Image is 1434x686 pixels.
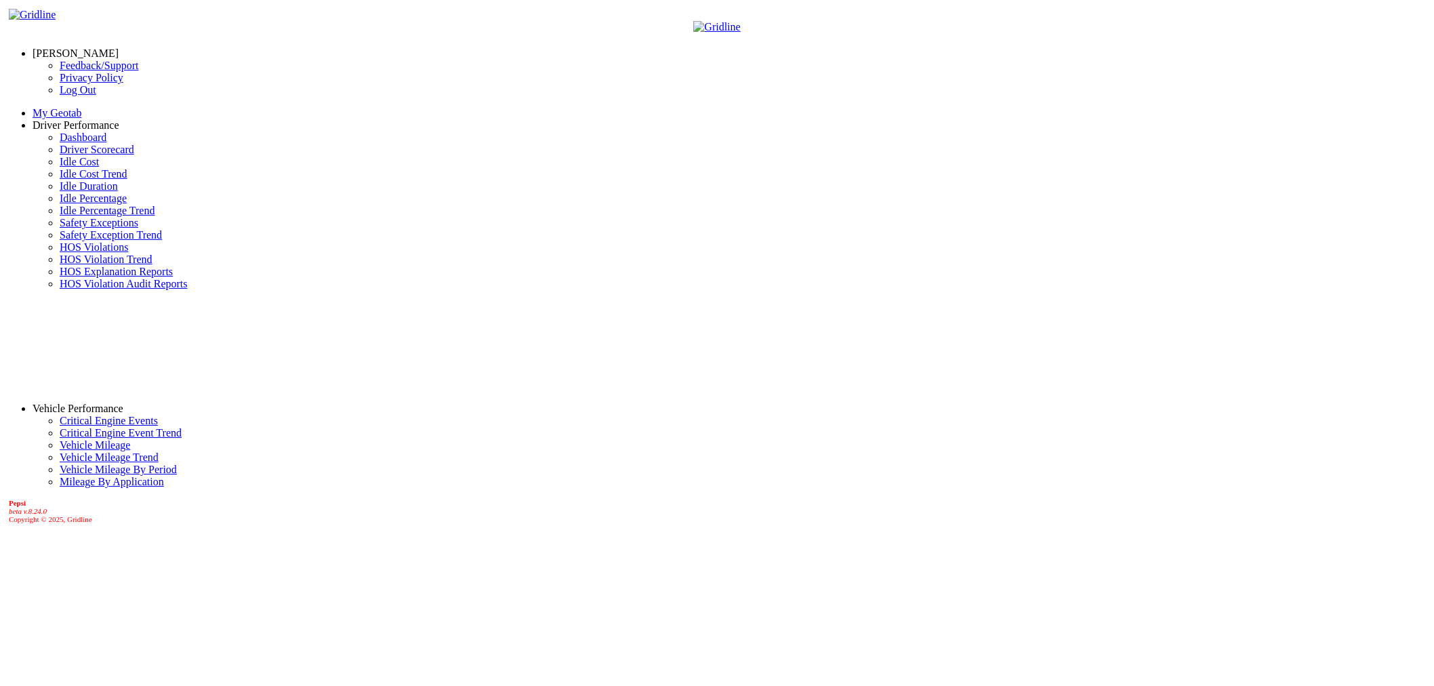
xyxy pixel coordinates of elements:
a: Safety Exceptions [60,217,138,228]
a: Feedback/Support [60,60,138,71]
a: Driver Scorecard [60,144,134,155]
a: HOS Explanation Reports [60,266,173,277]
a: Vehicle Mileage Trend [60,451,159,463]
div: Copyright © 2025, Gridline [9,499,1429,523]
a: HOS Violation Trend [60,254,152,265]
a: Privacy Policy [60,72,123,83]
a: Critical Engine Events [60,415,158,426]
img: Gridline [9,9,56,21]
a: My Geotab [33,107,81,119]
a: Log Out [60,84,96,96]
a: [PERSON_NAME] [33,47,119,59]
a: Idle Percentage Trend [60,205,155,216]
a: Mileage By Application [60,476,164,487]
a: HOS Violations [60,241,128,253]
a: Idle Duration [60,180,118,192]
i: beta v.8.24.0 [9,507,47,515]
b: Pepsi [9,499,26,507]
a: Idle Cost Trend [60,168,127,180]
a: Critical Engine Event Trend [60,427,182,439]
a: Vehicle Performance [33,403,123,414]
a: Driver Performance [33,119,119,131]
a: Idle Percentage [60,193,127,204]
a: Idle Cost [60,156,99,167]
a: Vehicle Mileage [60,439,130,451]
a: Dashboard [60,132,106,143]
a: Safety Exception Trend [60,229,162,241]
a: Vehicle Mileage By Period [60,464,177,475]
a: HOS Violation Audit Reports [60,278,188,289]
img: Gridline [693,21,740,33]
